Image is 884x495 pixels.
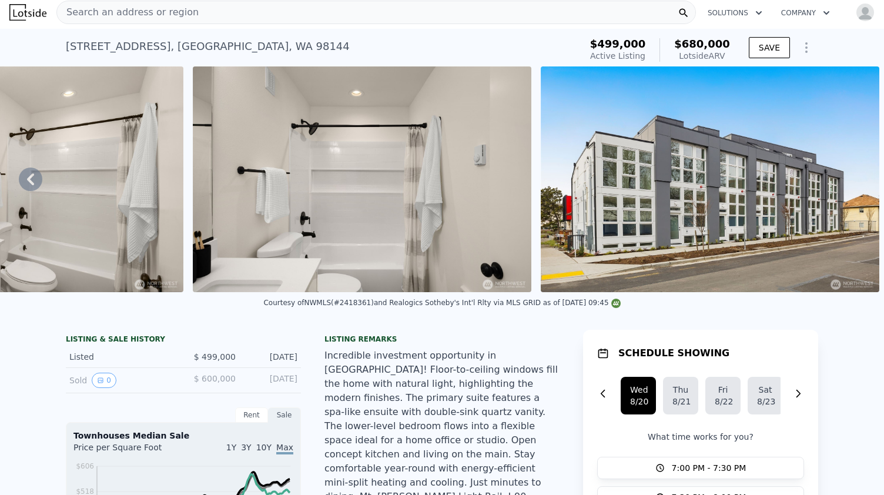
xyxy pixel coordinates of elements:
span: $680,000 [674,38,730,50]
div: Thu [672,384,689,396]
p: What time works for you? [597,431,804,443]
button: Solutions [698,2,772,24]
div: [DATE] [245,351,297,363]
span: 7:00 PM - 7:30 PM [672,462,746,474]
div: LISTING & SALE HISTORY [66,335,301,346]
button: Sat8/23 [748,377,783,414]
div: Sale [268,407,301,423]
button: 7:00 PM - 7:30 PM [597,457,804,479]
img: avatar [856,3,875,22]
div: [DATE] [245,373,297,388]
div: Listing remarks [324,335,560,344]
div: Sat [757,384,773,396]
span: Max [276,443,293,454]
button: Thu8/21 [663,377,698,414]
img: Lotside [9,4,46,21]
span: 3Y [241,443,251,452]
span: Search an address or region [57,5,199,19]
img: Sale: 167403516 Parcel: 98397748 [193,66,531,292]
div: Price per Square Foot [73,442,183,460]
span: 10Y [256,443,272,452]
div: Wed [630,384,647,396]
button: Show Options [795,36,818,59]
div: [STREET_ADDRESS] , [GEOGRAPHIC_DATA] , WA 98144 [66,38,350,55]
tspan: $606 [76,462,94,470]
span: 1Y [226,443,236,452]
button: Company [772,2,839,24]
div: Fri [715,384,731,396]
img: Sale: 167403516 Parcel: 98397748 [541,66,879,292]
div: Courtesy of NWMLS (#2418361) and Realogics Sotheby's Int'l Rlty via MLS GRID as of [DATE] 09:45 [263,299,620,307]
img: NWMLS Logo [611,299,621,308]
span: $499,000 [590,38,646,50]
div: Listed [69,351,174,363]
div: 8/22 [715,396,731,407]
div: Lotside ARV [674,50,730,62]
h1: SCHEDULE SHOWING [618,346,729,360]
div: Townhouses Median Sale [73,430,293,442]
span: Active Listing [590,51,645,61]
button: Wed8/20 [621,377,656,414]
button: Fri8/22 [705,377,741,414]
div: 8/21 [672,396,689,407]
button: View historical data [92,373,116,388]
span: $ 499,000 [194,352,236,362]
div: Rent [235,407,268,423]
div: 8/23 [757,396,773,407]
span: $ 600,000 [194,374,236,383]
div: Sold [69,373,174,388]
div: 8/20 [630,396,647,407]
button: SAVE [749,37,790,58]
